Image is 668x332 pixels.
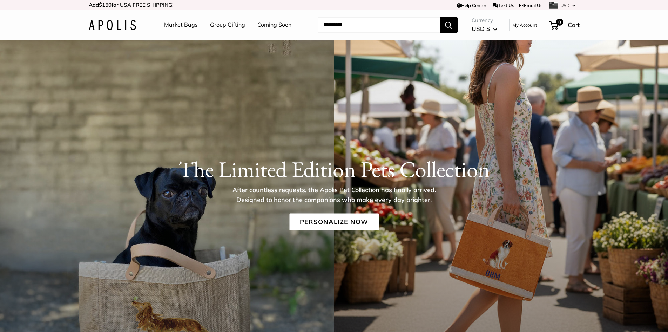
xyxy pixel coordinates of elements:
[472,23,497,34] button: USD $
[472,15,497,25] span: Currency
[440,17,458,33] button: Search
[512,21,537,29] a: My Account
[220,185,448,204] p: After countless requests, the Apolis Pet Collection has finally arrived. Designed to honor the co...
[568,21,580,28] span: Cart
[549,19,580,31] a: 0 Cart
[318,17,440,33] input: Search...
[164,20,198,30] a: Market Bags
[89,156,580,182] h1: The Limited Edition Pets Collection
[457,2,486,8] a: Help Center
[210,20,245,30] a: Group Gifting
[289,213,379,230] a: Personalize Now
[560,2,570,8] span: USD
[472,25,490,32] span: USD $
[493,2,514,8] a: Text Us
[89,20,136,30] img: Apolis
[556,19,563,26] span: 0
[519,2,542,8] a: Email Us
[257,20,291,30] a: Coming Soon
[99,1,112,8] span: $150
